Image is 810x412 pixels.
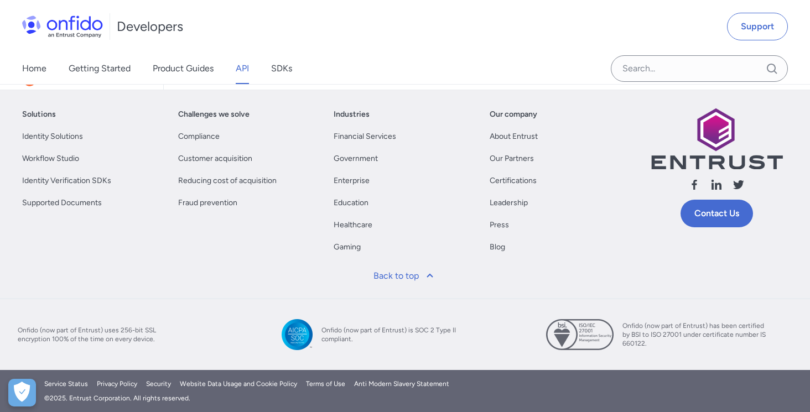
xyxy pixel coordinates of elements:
[354,379,449,389] a: Anti Modern Slavery Statement
[490,196,528,210] a: Leadership
[22,174,111,187] a: Identity Verification SDKs
[688,178,701,195] a: Follow us facebook
[146,379,171,389] a: Security
[22,53,46,84] a: Home
[727,13,788,40] a: Support
[18,326,162,343] span: Onfido (now part of Entrust) uses 256-bit SSL encryption 100% of the time on every device.
[732,178,745,191] svg: Follow us X (Twitter)
[180,379,297,389] a: Website Data Usage and Cookie Policy
[8,379,36,406] div: Cookie Preferences
[334,218,372,232] a: Healthcare
[650,108,783,169] img: Entrust logo
[334,108,370,121] a: Industries
[22,108,56,121] a: Solutions
[710,178,723,195] a: Follow us linkedin
[490,152,534,165] a: Our Partners
[178,130,220,143] a: Compliance
[710,178,723,191] svg: Follow us linkedin
[178,196,237,210] a: Fraud prevention
[178,174,277,187] a: Reducing cost of acquisition
[490,241,505,254] a: Blog
[681,200,753,227] a: Contact Us
[236,53,249,84] a: API
[321,326,465,343] span: Onfido (now part of Entrust) is SOC 2 Type II compliant.
[490,130,538,143] a: About Entrust
[178,152,252,165] a: Customer acquisition
[117,18,183,35] h1: Developers
[282,319,313,350] img: SOC 2 Type II compliant
[334,196,368,210] a: Education
[271,53,292,84] a: SDKs
[611,55,788,82] input: Onfido search input field
[546,319,614,350] img: ISO 27001 certified
[153,53,214,84] a: Product Guides
[334,174,370,187] a: Enterprise
[22,15,103,38] img: Onfido Logo
[367,263,443,289] a: Back to top
[306,379,345,389] a: Terms of Use
[490,218,509,232] a: Press
[22,152,79,165] a: Workflow Studio
[44,379,88,389] a: Service Status
[178,108,250,121] a: Challenges we solve
[69,53,131,84] a: Getting Started
[622,321,766,348] span: Onfido (now part of Entrust) has been certified by BSI to ISO 27001 under certificate number IS 6...
[688,178,701,191] svg: Follow us facebook
[490,108,537,121] a: Our company
[44,393,766,403] div: © 2025 . Entrust Corporation. All rights reserved.
[334,241,361,254] a: Gaming
[22,196,102,210] a: Supported Documents
[8,379,36,406] button: Open Preferences
[97,379,137,389] a: Privacy Policy
[732,178,745,195] a: Follow us X (Twitter)
[334,130,396,143] a: Financial Services
[334,152,378,165] a: Government
[22,130,83,143] a: Identity Solutions
[490,174,537,187] a: Certifications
